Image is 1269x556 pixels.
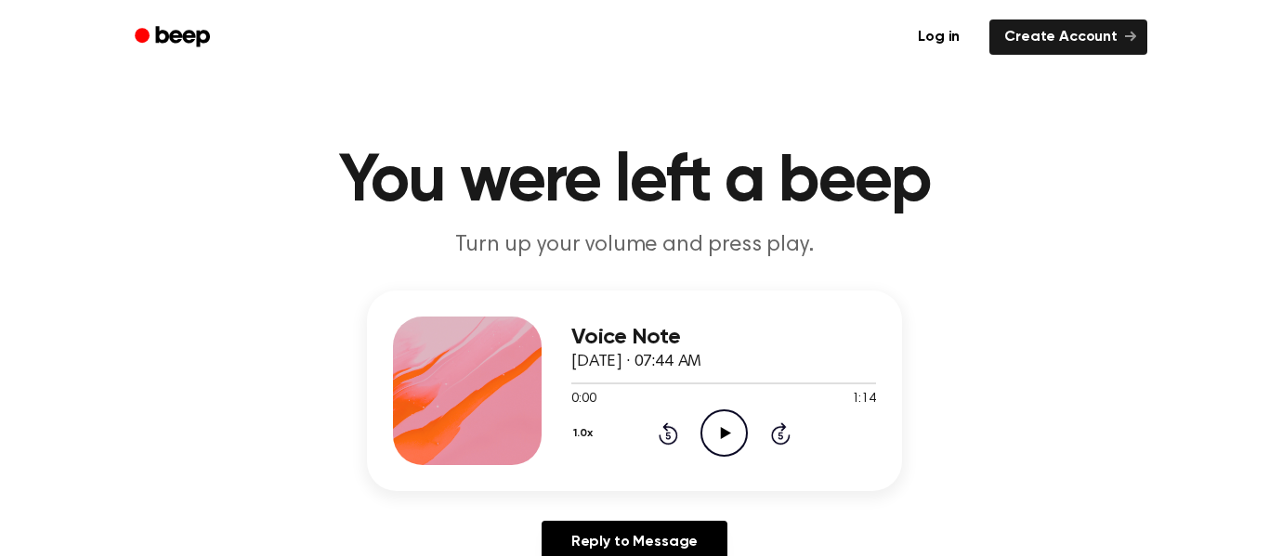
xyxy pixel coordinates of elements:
span: 0:00 [571,390,595,409]
a: Log in [899,16,978,58]
a: Create Account [989,19,1147,55]
span: 1:14 [852,390,876,409]
a: Beep [122,19,227,56]
p: Turn up your volume and press play. [278,230,991,261]
span: [DATE] · 07:44 AM [571,354,701,370]
button: 1.0x [571,418,599,449]
h1: You were left a beep [159,149,1110,215]
h3: Voice Note [571,325,876,350]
